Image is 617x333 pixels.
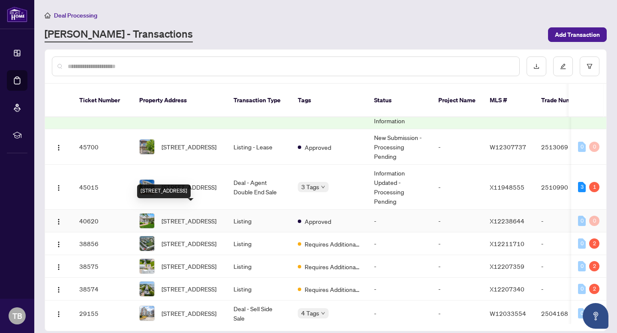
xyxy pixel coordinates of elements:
[534,255,594,278] td: -
[578,142,586,152] div: 0
[305,285,360,294] span: Requires Additional Docs
[52,306,66,320] button: Logo
[132,84,227,117] th: Property Address
[55,184,62,191] img: Logo
[55,311,62,318] img: Logo
[321,185,325,189] span: down
[140,236,154,251] img: thumbnail-img
[55,241,62,248] img: Logo
[72,278,132,300] td: 38574
[367,84,431,117] th: Status
[72,300,132,327] td: 29155
[583,303,608,329] button: Open asap
[52,259,66,273] button: Logo
[140,140,154,154] img: thumbnail-img
[490,309,526,317] span: W12033554
[52,180,66,194] button: Logo
[367,210,431,232] td: -
[162,309,216,318] span: [STREET_ADDRESS]
[72,210,132,232] td: 40620
[55,286,62,293] img: Logo
[534,84,594,117] th: Trade Number
[578,308,586,318] div: 0
[162,284,216,294] span: [STREET_ADDRESS]
[483,84,534,117] th: MLS #
[52,214,66,228] button: Logo
[578,216,586,226] div: 0
[140,180,154,194] img: thumbnail-img
[578,261,586,271] div: 0
[589,261,599,271] div: 2
[227,300,291,327] td: Deal - Sell Side Sale
[45,12,51,18] span: home
[490,217,524,225] span: X12238644
[162,239,216,248] span: [STREET_ADDRESS]
[587,63,593,69] span: filter
[367,300,431,327] td: -
[589,284,599,294] div: 2
[490,285,524,293] span: X12207340
[534,300,594,327] td: 2504168
[140,259,154,274] img: thumbnail-img
[527,56,546,76] button: download
[52,282,66,296] button: Logo
[227,129,291,165] td: Listing - Lease
[52,140,66,154] button: Logo
[534,129,594,165] td: 2513069
[72,255,132,278] td: 38575
[548,27,607,42] button: Add Transaction
[490,183,524,191] span: X11948555
[227,232,291,255] td: Listing
[55,264,62,271] img: Logo
[534,278,594,300] td: -
[534,210,594,232] td: -
[162,182,216,192] span: [STREET_ADDRESS]
[140,282,154,296] img: thumbnail-img
[490,143,526,151] span: W12307737
[367,255,431,278] td: -
[54,12,97,19] span: Deal Processing
[162,216,216,226] span: [STREET_ADDRESS]
[555,28,600,42] span: Add Transaction
[7,6,27,22] img: logo
[305,217,331,226] span: Approved
[534,232,594,255] td: -
[137,184,191,198] div: [STREET_ADDRESS]
[578,238,586,249] div: 0
[589,142,599,152] div: 0
[367,278,431,300] td: -
[431,232,483,255] td: -
[301,182,319,192] span: 3 Tags
[45,27,193,42] a: [PERSON_NAME] - Transactions
[431,84,483,117] th: Project Name
[589,182,599,192] div: 1
[431,255,483,278] td: -
[367,129,431,165] td: New Submission - Processing Pending
[589,238,599,249] div: 2
[553,56,573,76] button: edit
[533,63,539,69] span: download
[227,278,291,300] td: Listing
[431,210,483,232] td: -
[367,165,431,210] td: Information Updated - Processing Pending
[162,262,216,271] span: [STREET_ADDRESS]
[305,262,360,271] span: Requires Additional Docs
[589,216,599,226] div: 0
[227,84,291,117] th: Transaction Type
[291,84,367,117] th: Tags
[578,182,586,192] div: 3
[227,210,291,232] td: Listing
[140,214,154,228] img: thumbnail-img
[72,84,132,117] th: Ticket Number
[55,218,62,225] img: Logo
[72,232,132,255] td: 38856
[162,142,216,152] span: [STREET_ADDRESS]
[431,300,483,327] td: -
[321,311,325,315] span: down
[72,129,132,165] td: 45700
[534,165,594,210] td: 2510990
[431,129,483,165] td: -
[12,310,22,322] span: TB
[301,308,319,318] span: 4 Tags
[140,306,154,321] img: thumbnail-img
